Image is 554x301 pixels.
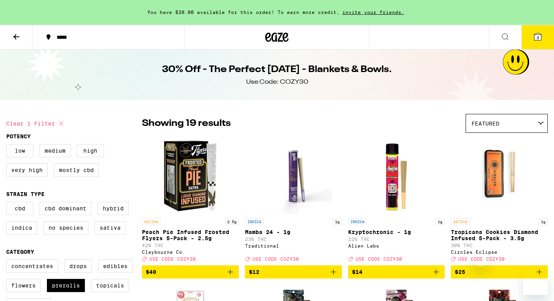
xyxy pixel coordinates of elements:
[352,269,362,275] span: $14
[245,237,342,242] p: 23% THC
[6,191,45,197] legend: Strain Type
[95,221,126,234] label: Sativa
[6,133,31,139] legend: Potency
[471,120,499,127] span: Featured
[451,249,548,255] div: Circles Eclipse
[6,144,33,157] label: Low
[162,63,392,76] h1: 30% Off - The Perfect [DATE] - Blankets & Bowls.
[521,25,554,49] button: 3
[348,243,445,248] div: Alien Labs
[246,78,308,86] div: Use Code: COZY30
[333,218,342,225] p: 1g
[523,270,548,295] iframe: Button to launch messaging window
[64,260,92,273] label: Drops
[458,256,505,261] span: USE CODE COZY30
[245,229,342,235] p: Mamba 24 - 1g
[142,117,231,130] p: Showing 19 results
[451,218,469,225] p: SATIVA
[6,163,48,177] label: Very High
[340,10,407,15] span: invite your friends.
[142,218,161,225] p: SATIVA
[451,229,548,241] p: Tropicana Cookies Diamond Infused 5-Pack - 3.5g
[451,265,548,279] button: Add to bag
[537,35,539,40] span: 3
[6,260,58,273] label: Concentrates
[245,137,342,265] a: Open page for Mamba 24 - 1g from Traditional
[461,137,538,214] img: Circles Eclipse - Tropicana Cookies Diamond Infused 5-Pack - 3.5g
[6,202,33,215] label: CBD
[348,218,367,225] p: INDICA
[146,269,156,275] span: $40
[43,221,88,234] label: No Species
[348,137,445,265] a: Open page for Kryptochronic - 1g from Alien Labs
[77,144,104,157] label: High
[91,279,129,292] label: Topicals
[245,243,342,248] div: Traditional
[152,137,229,214] img: Claybourne Co. - Peach Pie Infused Frosted Flyers 5-Pack - 2.5g
[451,137,548,265] a: Open page for Tropicana Cookies Diamond Infused 5-Pack - 3.5g from Circles Eclipse
[245,218,264,225] p: INDICA
[142,249,239,255] div: Claybourne Co.
[147,10,340,15] span: You have $20.00 available for this order! To earn more credit,
[142,229,239,241] p: Peach Pie Infused Frosted Flyers 5-Pack - 2.5g
[225,218,239,225] p: 2.5g
[98,260,133,273] label: Edibles
[6,114,66,133] button: Clear 1 filter
[255,137,332,214] img: Traditional - Mamba 24 - 1g
[6,221,37,234] label: Indica
[6,279,41,292] label: Flowers
[348,237,445,242] p: 22% THC
[40,144,71,157] label: Medium
[6,249,34,255] legend: Category
[473,251,488,267] iframe: Close message
[142,243,239,248] p: 42% THC
[249,269,259,275] span: $12
[142,137,239,265] a: Open page for Peach Pie Infused Frosted Flyers 5-Pack - 2.5g from Claybourne Co.
[451,243,548,248] p: 30% THC
[357,137,435,214] img: Alien Labs - Kryptochronic - 1g
[348,229,445,235] p: Kryptochronic - 1g
[538,218,548,225] p: 1g
[149,256,196,261] span: USE CODE COZY30
[435,218,445,225] p: 1g
[252,256,299,261] span: USE CODE COZY30
[98,202,129,215] label: Hybrid
[40,202,91,215] label: CBD Dominant
[142,265,239,279] button: Add to bag
[348,265,445,279] button: Add to bag
[54,163,99,177] label: Mostly CBD
[356,256,402,261] span: USE CODE COZY30
[245,265,342,279] button: Add to bag
[455,269,465,275] span: $25
[47,279,85,292] label: Prerolls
